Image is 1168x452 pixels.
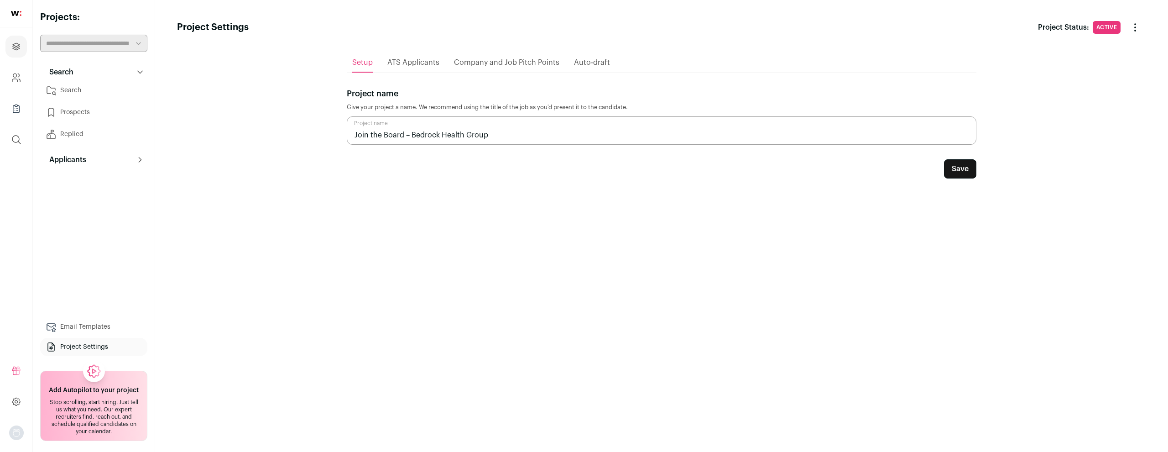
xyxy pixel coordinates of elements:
[347,116,976,145] input: Project name
[11,11,21,16] img: wellfound-shorthand-0d5821cbd27db2630d0214b213865d53afaa358527fdda9d0ea32b1df1b89c2c.svg
[40,81,147,100] a: Search
[44,154,86,165] p: Applicants
[40,318,147,336] a: Email Templates
[1038,22,1089,33] p: Project Status:
[177,21,249,34] h1: Project Settings
[387,53,439,72] a: ATS Applicants
[9,426,24,440] img: nopic.png
[1093,21,1121,34] span: Active
[9,426,24,440] button: Open dropdown
[40,103,147,121] a: Prospects
[5,98,27,120] a: Company Lists
[40,125,147,143] a: Replied
[347,104,976,111] p: Give your project a name. We recommend using the title of the job as you'd present it to the cand...
[44,67,73,78] p: Search
[454,59,559,66] span: Company and Job Pitch Points
[40,151,147,169] button: Applicants
[387,59,439,66] span: ATS Applicants
[49,386,139,395] h2: Add Autopilot to your project
[574,59,610,66] span: Auto-draft
[46,399,141,435] div: Stop scrolling, start hiring. Just tell us what you need. Our expert recruiters find, reach out, ...
[40,338,147,356] a: Project Settings
[1124,16,1146,38] button: Change Status
[944,159,976,179] button: Save
[574,53,610,72] a: Auto-draft
[40,371,147,441] a: Add Autopilot to your project Stop scrolling, start hiring. Just tell us what you need. Our exper...
[5,36,27,58] a: Projects
[352,59,373,66] span: Setup
[5,67,27,89] a: Company and ATS Settings
[347,87,976,100] p: Project name
[40,11,147,24] h2: Projects:
[40,63,147,81] button: Search
[454,53,559,72] a: Company and Job Pitch Points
